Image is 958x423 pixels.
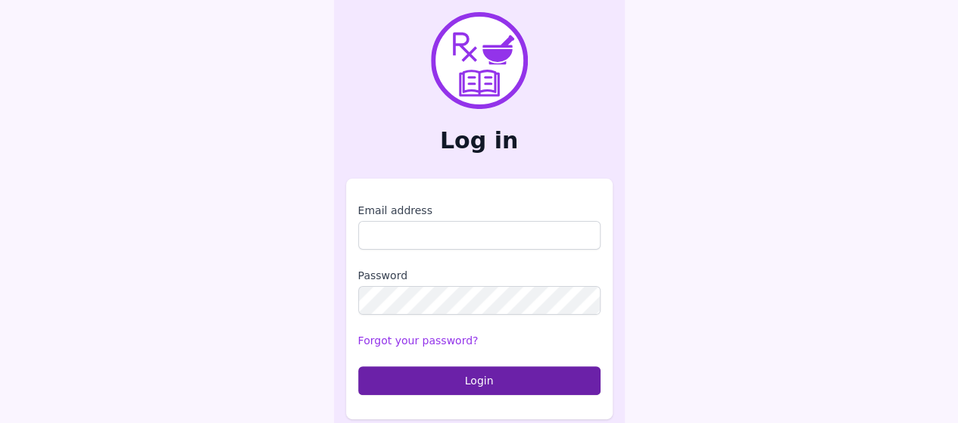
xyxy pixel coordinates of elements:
label: Email address [358,203,601,218]
label: Password [358,268,601,283]
button: Login [358,366,601,395]
a: Forgot your password? [358,334,479,347]
h2: Log in [346,127,613,154]
img: PharmXellence Logo [431,12,528,109]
